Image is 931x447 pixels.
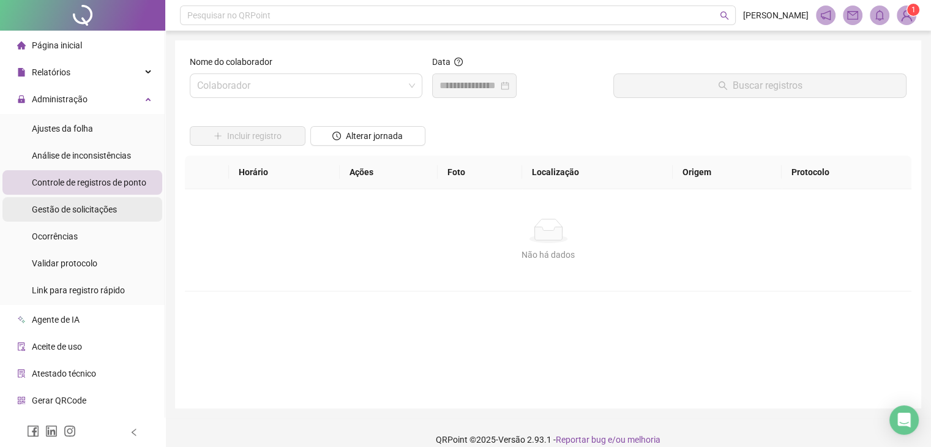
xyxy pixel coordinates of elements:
[32,205,117,214] span: Gestão de solicitações
[32,315,80,325] span: Agente de IA
[200,248,897,261] div: Não há dados
[310,126,426,146] button: Alterar jornada
[32,67,70,77] span: Relatórios
[130,428,138,437] span: left
[32,231,78,241] span: Ocorrências
[613,73,907,98] button: Buscar registros
[556,435,660,445] span: Reportar bug e/ou melhoria
[32,124,93,133] span: Ajustes da folha
[190,126,305,146] button: Incluir registro
[673,156,782,189] th: Origem
[17,41,26,50] span: home
[438,156,522,189] th: Foto
[498,435,525,445] span: Versão
[310,132,426,142] a: Alterar jornada
[907,4,919,16] sup: Atualize o seu contato no menu Meus Dados
[17,68,26,77] span: file
[340,156,438,189] th: Ações
[911,6,916,14] span: 1
[32,94,88,104] span: Administração
[874,10,885,21] span: bell
[17,396,26,405] span: qrcode
[27,425,39,437] span: facebook
[32,285,125,295] span: Link para registro rápido
[432,57,451,67] span: Data
[45,425,58,437] span: linkedin
[17,369,26,378] span: solution
[17,95,26,103] span: lock
[346,129,403,143] span: Alterar jornada
[889,405,919,435] div: Open Intercom Messenger
[332,132,341,140] span: clock-circle
[32,178,146,187] span: Controle de registros de ponto
[820,10,831,21] span: notification
[32,369,96,378] span: Atestado técnico
[17,342,26,351] span: audit
[32,396,86,405] span: Gerar QRCode
[229,156,340,189] th: Horário
[190,55,280,69] label: Nome do colaborador
[32,342,82,351] span: Aceite de uso
[32,40,82,50] span: Página inicial
[897,6,916,24] img: 82407
[522,156,673,189] th: Localização
[743,9,809,22] span: [PERSON_NAME]
[720,11,729,20] span: search
[32,151,131,160] span: Análise de inconsistências
[64,425,76,437] span: instagram
[32,258,97,268] span: Validar protocolo
[847,10,858,21] span: mail
[782,156,911,189] th: Protocolo
[454,58,463,66] span: question-circle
